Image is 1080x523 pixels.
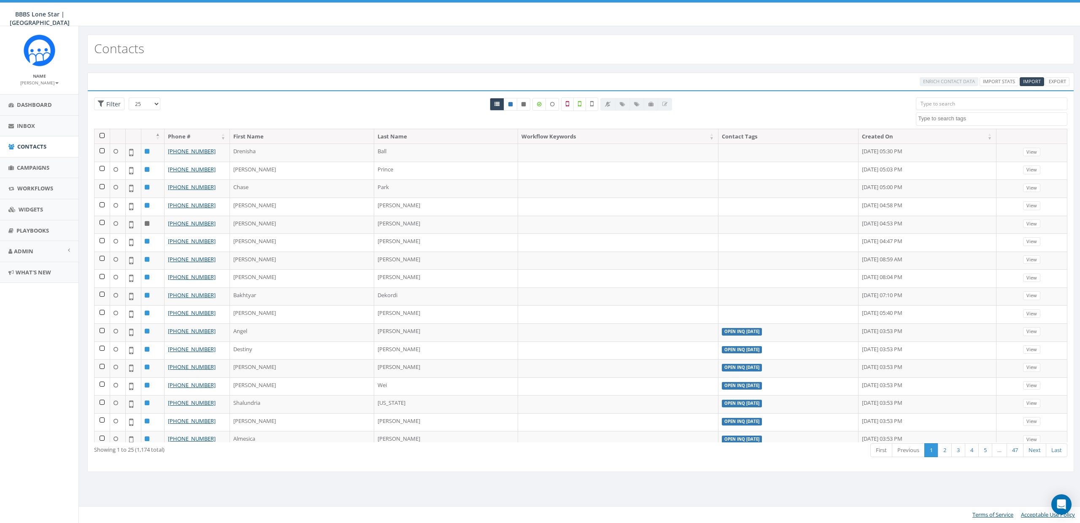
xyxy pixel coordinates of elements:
[518,129,718,144] th: Workflow Keywords: activate to sort column ascending
[374,323,518,341] td: [PERSON_NAME]
[17,164,49,171] span: Campaigns
[859,144,996,162] td: [DATE] 05:30 PM
[892,443,925,457] a: Previous
[374,179,518,198] td: Park
[1023,399,1040,408] a: View
[573,98,586,111] label: Validated
[168,201,216,209] a: [PHONE_NUMBER]
[1007,443,1023,457] a: 47
[722,382,762,390] label: Open INQ [DATE]
[168,273,216,281] a: [PHONE_NUMBER]
[20,80,59,86] small: [PERSON_NAME]
[859,431,996,449] td: [DATE] 03:53 PM
[168,183,216,191] a: [PHONE_NUMBER]
[1023,291,1040,300] a: View
[33,73,46,79] small: Name
[10,10,70,27] span: BBBS Lone Star | [GEOGRAPHIC_DATA]
[168,237,216,245] a: [PHONE_NUMBER]
[1023,219,1040,228] a: View
[859,252,996,270] td: [DATE] 08:59 AM
[230,305,374,323] td: [PERSON_NAME]
[230,287,374,306] td: Bakhtyar
[374,252,518,270] td: [PERSON_NAME]
[859,179,996,198] td: [DATE] 05:00 PM
[859,413,996,431] td: [DATE] 03:53 PM
[1023,381,1040,390] a: View
[1023,201,1040,210] a: View
[918,115,1067,122] textarea: Search
[94,41,144,55] h2: Contacts
[168,417,216,425] a: [PHONE_NUMBER]
[374,144,518,162] td: Ball
[1023,435,1040,444] a: View
[722,346,762,354] label: Open INQ [DATE]
[230,144,374,162] td: Drenisha
[230,162,374,180] td: [PERSON_NAME]
[508,102,513,107] i: This phone number is subscribed and will receive texts.
[230,395,374,413] td: Shalundria
[168,291,216,299] a: [PHONE_NUMBER]
[374,233,518,252] td: [PERSON_NAME]
[1020,77,1044,86] a: Import
[859,359,996,377] td: [DATE] 03:53 PM
[980,77,1018,86] a: Import Stats
[532,98,546,111] label: Data Enriched
[16,268,51,276] span: What's New
[374,162,518,180] td: Prince
[374,341,518,360] td: [PERSON_NAME]
[24,35,55,66] img: Rally_Corp_Icon.png
[722,400,762,407] label: Open INQ [DATE]
[1023,165,1040,174] a: View
[1023,237,1040,246] a: View
[978,443,992,457] a: 5
[722,436,762,443] label: Open INQ [DATE]
[17,122,35,130] span: Inbox
[230,198,374,216] td: [PERSON_NAME]
[1023,274,1040,282] a: View
[17,184,53,192] span: Workflows
[168,327,216,335] a: [PHONE_NUMBER]
[722,328,762,336] label: Open INQ [DATE]
[168,255,216,263] a: [PHONE_NUMBER]
[1023,363,1040,372] a: View
[19,206,43,213] span: Widgets
[722,418,762,425] label: Open INQ [DATE]
[14,247,33,255] span: Admin
[374,269,518,287] td: [PERSON_NAME]
[916,98,1068,110] input: Type to search
[374,198,518,216] td: [PERSON_NAME]
[1023,78,1041,84] span: Import
[16,227,49,234] span: Playbooks
[374,413,518,431] td: [PERSON_NAME]
[722,364,762,371] label: Open INQ [DATE]
[521,102,526,107] i: This phone number is unsubscribed and has opted-out of all texts.
[859,287,996,306] td: [DATE] 07:10 PM
[168,309,216,317] a: [PHONE_NUMBER]
[1023,255,1040,264] a: View
[168,399,216,406] a: [PHONE_NUMBER]
[165,129,230,144] th: Phone #: activate to sort column ascending
[230,269,374,287] td: [PERSON_NAME]
[1045,77,1069,86] a: Export
[965,443,979,457] a: 4
[517,98,530,111] a: Opted Out
[230,179,374,198] td: Chase
[168,219,216,227] a: [PHONE_NUMBER]
[374,305,518,323] td: [PERSON_NAME]
[951,443,965,457] a: 3
[1023,184,1040,192] a: View
[374,129,518,144] th: Last Name
[374,395,518,413] td: [US_STATE]
[1023,148,1040,157] a: View
[94,98,124,111] span: Advance Filter
[545,98,559,111] label: Data not Enriched
[859,216,996,234] td: [DATE] 04:53 PM
[1046,443,1067,457] a: Last
[1023,345,1040,354] a: View
[94,442,492,454] div: Showing 1 to 25 (1,174 total)
[168,435,216,442] a: [PHONE_NUMBER]
[859,233,996,252] td: [DATE] 04:47 PM
[1023,78,1041,84] span: CSV files only
[1023,443,1046,457] a: Next
[859,341,996,360] td: [DATE] 03:53 PM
